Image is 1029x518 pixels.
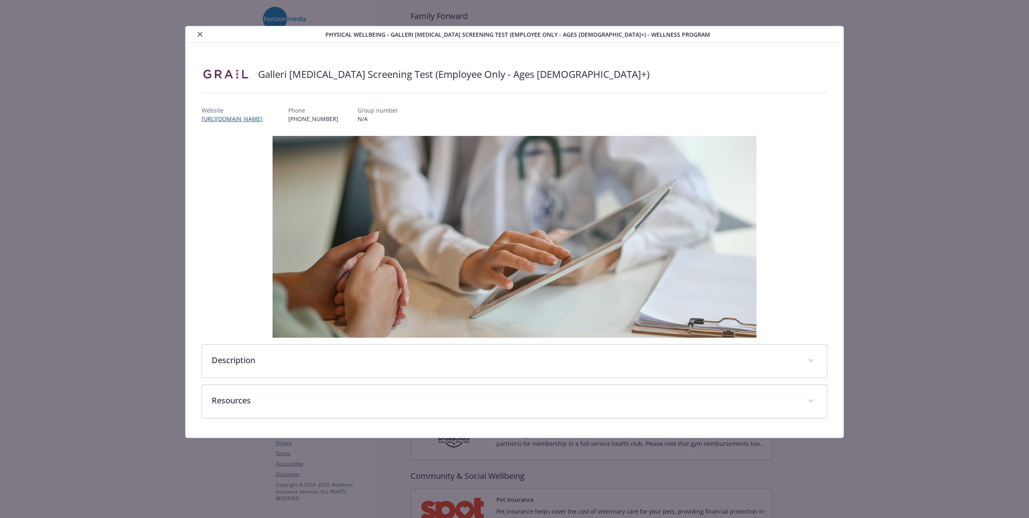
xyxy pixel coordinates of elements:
p: Description [212,354,798,366]
p: N/A [358,115,398,123]
p: Group number [358,106,398,115]
div: Description [202,345,827,378]
img: Grail, LLC [202,62,250,86]
a: [URL][DOMAIN_NAME] [202,115,269,123]
p: Phone [288,106,338,115]
div: details for plan Physical Wellbeing - Galleri Cancer Screening Test (Employee Only - Ages 50+) - ... [103,26,926,438]
span: Physical Wellbeing - Galleri [MEDICAL_DATA] Screening Test (Employee Only - Ages [DEMOGRAPHIC_DAT... [325,30,710,39]
h2: Galleri [MEDICAL_DATA] Screening Test (Employee Only - Ages [DEMOGRAPHIC_DATA]+) [258,67,650,81]
p: Website [202,106,269,115]
img: banner [273,136,756,338]
p: [PHONE_NUMBER] [288,115,338,123]
div: Resources [202,385,827,418]
p: Resources [212,395,798,407]
button: close [195,29,205,39]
